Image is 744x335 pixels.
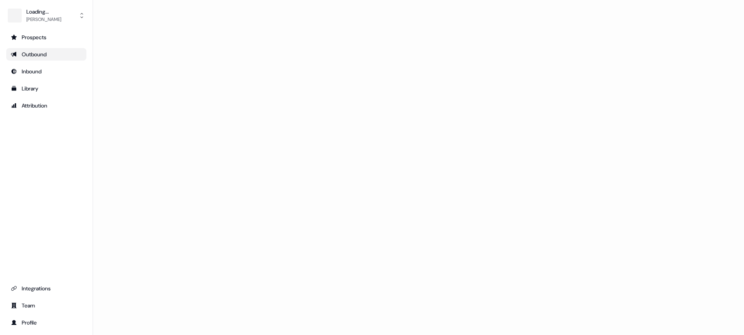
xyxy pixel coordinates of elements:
[26,16,61,23] div: [PERSON_NAME]
[11,102,82,109] div: Attribution
[6,282,86,295] a: Go to integrations
[11,50,82,58] div: Outbound
[11,85,82,92] div: Library
[11,285,82,292] div: Integrations
[26,8,61,16] div: Loading...
[11,302,82,309] div: Team
[6,82,86,95] a: Go to templates
[6,299,86,312] a: Go to team
[6,48,86,61] a: Go to outbound experience
[6,316,86,329] a: Go to profile
[11,33,82,41] div: Prospects
[6,6,86,25] button: Loading...[PERSON_NAME]
[11,319,82,326] div: Profile
[6,99,86,112] a: Go to attribution
[6,31,86,43] a: Go to prospects
[6,65,86,78] a: Go to Inbound
[11,68,82,75] div: Inbound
